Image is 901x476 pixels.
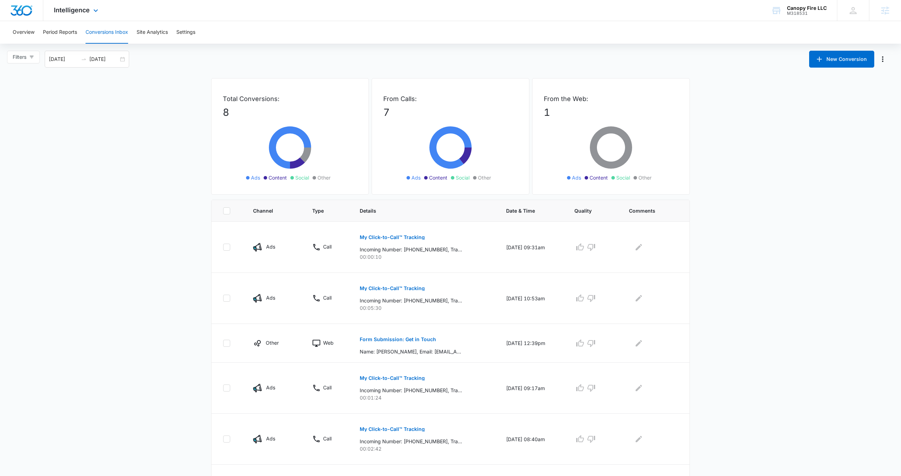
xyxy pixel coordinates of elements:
[266,294,275,301] p: Ads
[78,42,119,46] div: Keywords by Traffic
[266,384,275,391] p: Ads
[360,427,425,432] p: My Click-to-Call™ Tracking
[269,174,287,181] span: Content
[89,55,119,63] input: End date
[13,21,34,44] button: Overview
[323,384,332,391] p: Call
[360,331,436,348] button: Form Submission: Get in Touch
[360,253,489,261] p: 00:00:10
[590,174,608,181] span: Content
[176,21,195,44] button: Settings
[54,6,90,14] span: Intelligence
[7,51,40,63] button: Filters
[312,207,333,214] span: Type
[633,293,644,304] button: Edit Comments
[877,54,888,65] button: Manage Numbers
[266,243,275,250] p: Ads
[498,414,566,465] td: [DATE] 08:40am
[18,18,77,24] div: Domain: [DOMAIN_NAME]
[323,339,334,346] p: Web
[323,435,332,442] p: Call
[295,174,309,181] span: Social
[383,105,518,120] p: 7
[498,222,566,273] td: [DATE] 09:31am
[429,174,447,181] span: Content
[360,421,425,438] button: My Click-to-Call™ Tracking
[13,53,26,61] span: Filters
[456,174,470,181] span: Social
[19,41,25,46] img: tab_domain_overview_orange.svg
[323,294,332,301] p: Call
[360,286,425,291] p: My Click-to-Call™ Tracking
[43,21,77,44] button: Period Reports
[633,242,644,253] button: Edit Comments
[544,105,678,120] p: 1
[360,445,489,452] p: 00:02:42
[498,273,566,324] td: [DATE] 10:53am
[574,207,601,214] span: Quality
[323,243,332,250] p: Call
[266,339,279,346] p: Other
[809,51,874,68] button: New Conversion
[572,174,581,181] span: Ads
[360,337,436,342] p: Form Submission: Get in Touch
[360,280,425,297] button: My Click-to-Call™ Tracking
[360,376,425,381] p: My Click-to-Call™ Tracking
[223,105,357,120] p: 8
[498,324,566,363] td: [DATE] 12:39pm
[253,207,285,214] span: Channel
[20,11,34,17] div: v 4.0.25
[629,207,668,214] span: Comments
[360,348,462,355] p: Name: [PERSON_NAME], Email: [EMAIL_ADDRESS][DOMAIN_NAME], Phone: [PHONE_NUMBER], Address: [STREET...
[787,11,827,16] div: account id
[360,297,462,304] p: Incoming Number: [PHONE_NUMBER], Tracking Number: [PHONE_NUMBER], Ring To: [PHONE_NUMBER], Caller...
[360,438,462,445] p: Incoming Number: [PHONE_NUMBER], Tracking Number: [PHONE_NUMBER], Ring To: [PHONE_NUMBER], Caller...
[251,174,260,181] span: Ads
[81,56,87,62] span: to
[360,387,462,394] p: Incoming Number: [PHONE_NUMBER], Tracking Number: [PHONE_NUMBER], Ring To: [PHONE_NUMBER], Caller...
[633,382,644,394] button: Edit Comments
[360,394,489,401] p: 00:01:24
[633,433,644,445] button: Edit Comments
[360,304,489,312] p: 00:05:30
[506,207,548,214] span: Date & Time
[498,363,566,414] td: [DATE] 09:17am
[266,435,275,442] p: Ads
[137,21,168,44] button: Site Analytics
[544,94,678,104] p: From the Web:
[638,174,651,181] span: Other
[360,229,425,246] button: My Click-to-Call™ Tracking
[27,42,63,46] div: Domain Overview
[223,94,357,104] p: Total Conversions:
[478,174,491,181] span: Other
[787,5,827,11] div: account name
[81,56,87,62] span: swap-right
[11,18,17,24] img: website_grey.svg
[70,41,76,46] img: tab_keywords_by_traffic_grey.svg
[49,55,78,63] input: Start date
[633,338,644,349] button: Edit Comments
[360,207,479,214] span: Details
[616,174,630,181] span: Social
[86,21,128,44] button: Conversions Inbox
[317,174,330,181] span: Other
[360,246,462,253] p: Incoming Number: [PHONE_NUMBER], Tracking Number: [PHONE_NUMBER], Ring To: [PHONE_NUMBER], Caller...
[360,370,425,387] button: My Click-to-Call™ Tracking
[383,94,518,104] p: From Calls:
[411,174,421,181] span: Ads
[11,11,17,17] img: logo_orange.svg
[360,235,425,240] p: My Click-to-Call™ Tracking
